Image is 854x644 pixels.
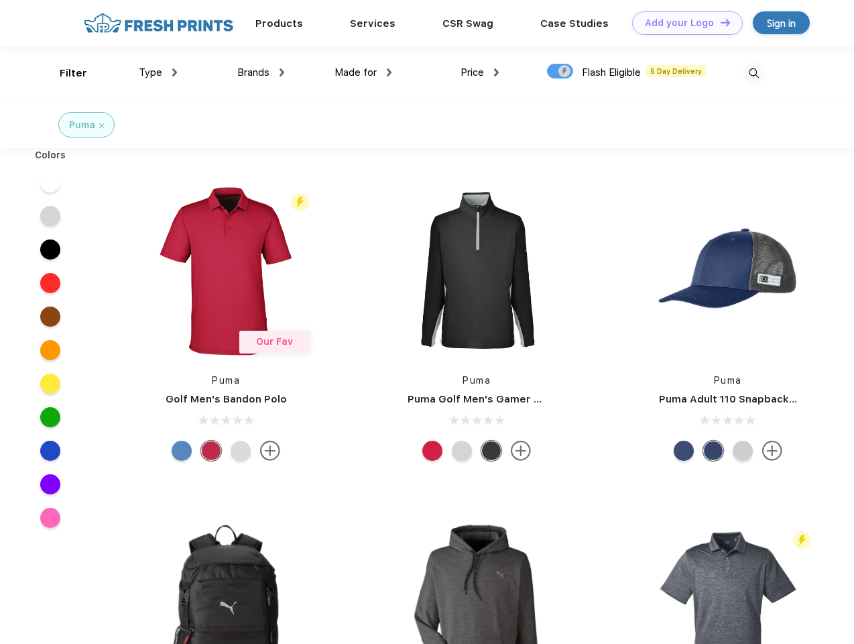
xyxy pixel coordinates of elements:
[767,15,796,31] div: Sign in
[461,66,484,78] span: Price
[237,66,269,78] span: Brands
[172,441,192,461] div: Lake Blue
[442,17,493,30] a: CSR Swag
[762,441,782,461] img: more.svg
[350,17,395,30] a: Services
[582,66,641,78] span: Flash Eligible
[201,441,221,461] div: Ski Patrol
[291,193,309,211] img: flash_active_toggle.svg
[714,375,742,386] a: Puma
[743,62,765,85] img: desktop_search.svg
[255,17,303,30] a: Products
[231,441,251,461] div: High Rise
[25,148,76,162] div: Colors
[139,66,162,78] span: Type
[645,17,714,29] div: Add your Logo
[674,441,694,461] div: Peacoat Qut Shd
[334,66,377,78] span: Made for
[753,11,810,34] a: Sign in
[494,68,499,76] img: dropdown.png
[212,375,240,386] a: Puma
[60,66,87,81] div: Filter
[646,65,706,77] span: 5 Day Delivery
[80,11,237,35] img: fo%20logo%202.webp
[166,393,287,405] a: Golf Men's Bandon Polo
[703,441,723,461] div: Peacoat with Qut Shd
[452,441,472,461] div: High Rise
[721,19,730,26] img: DT
[387,68,391,76] img: dropdown.png
[463,375,491,386] a: Puma
[69,118,95,132] div: Puma
[280,68,284,76] img: dropdown.png
[733,441,753,461] div: Quarry Brt Whit
[511,441,531,461] img: more.svg
[172,68,177,76] img: dropdown.png
[639,182,817,360] img: func=resize&h=266
[99,123,104,128] img: filter_cancel.svg
[422,441,442,461] div: Ski Patrol
[408,393,619,405] a: Puma Golf Men's Gamer Golf Quarter-Zip
[481,441,501,461] div: Puma Black
[260,441,280,461] img: more.svg
[137,182,315,360] img: func=resize&h=266
[256,336,293,347] span: Our Fav
[793,531,811,549] img: flash_active_toggle.svg
[387,182,566,360] img: func=resize&h=266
